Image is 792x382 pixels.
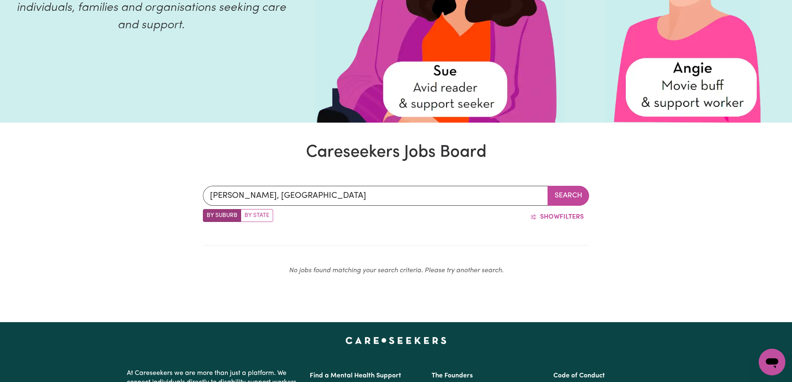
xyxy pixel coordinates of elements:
label: Search by suburb/post code [203,209,241,222]
input: Enter a suburb or postcode [203,186,548,206]
a: The Founders [432,372,473,379]
em: No jobs found matching your search criteria. Please try another search. [289,267,503,274]
a: Careseekers home page [345,337,447,344]
span: Show [540,214,560,220]
a: Code of Conduct [553,372,605,379]
button: Search [548,186,589,206]
iframe: Button to launch messaging window [759,349,785,375]
button: ShowFilters [525,209,589,225]
label: Search by state [241,209,273,222]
